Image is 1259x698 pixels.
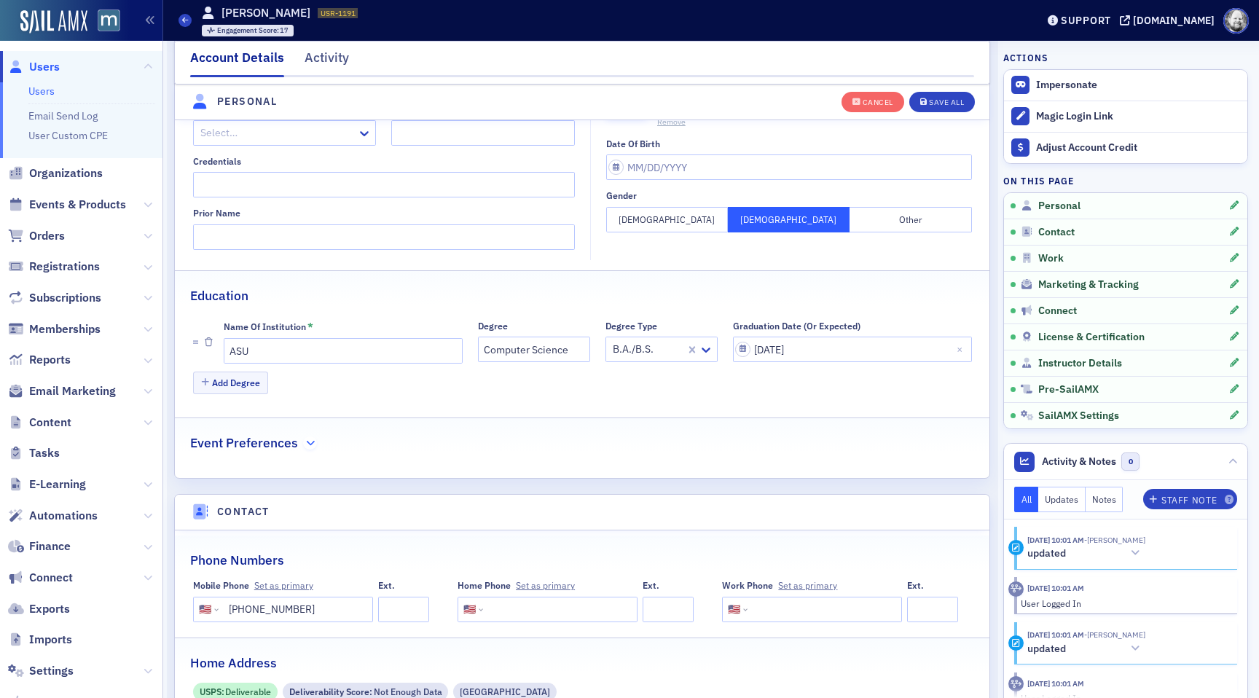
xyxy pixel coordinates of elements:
h4: Actions [1003,51,1048,64]
a: E-Learning [8,477,86,493]
h4: Contact [217,504,270,519]
div: 🇺🇸 [463,602,476,617]
div: Gender [606,190,637,201]
h5: updated [1027,547,1066,560]
div: Update [1008,635,1024,651]
a: Events & Products [8,197,126,213]
div: Update [1008,540,1024,555]
button: updated [1027,546,1145,561]
div: Prior Name [193,208,240,219]
span: Marketing & Tracking [1038,278,1139,291]
span: Memberships [29,321,101,337]
span: Settings [29,663,74,679]
button: Close [952,337,972,362]
h2: Event Preferences [190,434,298,452]
a: Adjust Account Credit [1004,132,1247,163]
button: Cancel [842,91,904,111]
span: SailAMX Settings [1038,409,1119,423]
span: Pre-SailAMX [1038,383,1099,396]
input: MM/DD/YYYY [606,154,972,180]
h4: Personal [217,94,277,109]
div: Engagement Score: 17 [202,25,294,36]
button: Home Phone [516,580,575,591]
span: Events & Products [29,197,126,213]
button: [DEMOGRAPHIC_DATA] [728,207,850,232]
span: Engagement Score : [217,26,281,35]
div: Activity [1008,581,1024,597]
div: [DOMAIN_NAME] [1133,14,1215,27]
h5: updated [1027,643,1066,656]
span: Registrations [29,259,100,275]
img: SailAMX [98,9,120,32]
time: 9/2/2025 10:01 AM [1027,630,1084,640]
span: Connect [29,570,73,586]
button: Notes [1086,487,1123,512]
span: USR-1191 [321,8,356,18]
abbr: This field is required [307,321,313,334]
div: Activity [305,48,349,75]
div: Account Details [190,48,284,77]
span: Organizations [29,165,103,181]
a: Email Marketing [8,383,116,399]
div: Degree [478,321,508,332]
span: Reports [29,352,71,368]
span: Contact [1038,226,1075,239]
span: Imports [29,632,72,648]
a: Memberships [8,321,101,337]
span: Aidan Sullivan [1084,535,1145,545]
a: User Custom CPE [28,129,108,142]
div: 17 [217,27,289,35]
div: Adjust Account Credit [1036,141,1240,154]
span: Instructor Details [1038,357,1122,370]
div: Staff Note [1161,496,1217,504]
button: [DOMAIN_NAME] [1120,15,1220,26]
div: Activity [1008,676,1024,691]
button: Magic Login Link [1004,101,1247,132]
span: Orders [29,228,65,244]
a: Users [28,85,55,98]
button: Remove [657,117,686,128]
a: Tasks [8,445,60,461]
button: Staff Note [1143,489,1237,509]
span: 0 [1121,452,1140,471]
span: Connect [1038,305,1077,318]
h1: [PERSON_NAME] [221,5,310,21]
div: Cancel [863,98,893,106]
div: Save All [929,98,964,106]
span: License & Certification [1038,331,1145,344]
div: 🇺🇸 [728,602,740,617]
a: Content [8,415,71,431]
button: Updates [1038,487,1086,512]
a: Email Send Log [28,109,98,122]
a: Exports [8,601,70,617]
span: Content [29,415,71,431]
button: Mobile Phone [254,580,313,591]
a: Organizations [8,165,103,181]
h2: Home Address [190,654,277,672]
div: Magic Login Link [1036,110,1240,123]
button: Add Degree [193,372,269,394]
div: Ext. [378,580,395,591]
div: Degree Type [605,321,657,332]
div: Ext. [643,580,659,591]
button: Save All [909,91,975,111]
a: Finance [8,538,71,554]
span: E-Learning [29,477,86,493]
a: Registrations [8,259,100,275]
span: Exports [29,601,70,617]
button: Other [850,207,971,232]
button: Work Phone [778,580,837,591]
a: Orders [8,228,65,244]
h2: Phone Numbers [190,551,284,570]
span: Finance [29,538,71,554]
span: Aidan Sullivan [1084,630,1145,640]
a: Automations [8,508,98,524]
span: Home Phone [458,579,511,591]
span: Activity & Notes [1042,454,1116,469]
a: Users [8,59,60,75]
a: SailAMX [20,10,87,34]
button: All [1014,487,1039,512]
a: Imports [8,632,72,648]
div: User Logged In [1021,597,1227,610]
a: Connect [8,570,73,586]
